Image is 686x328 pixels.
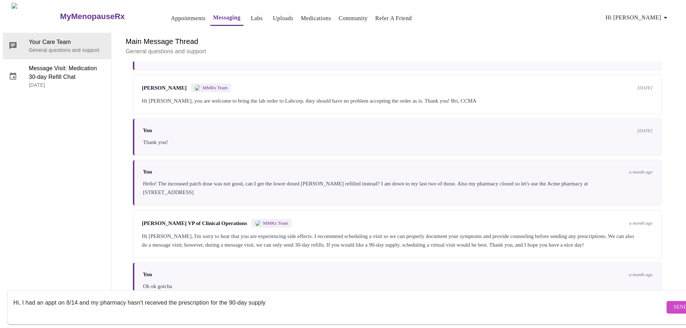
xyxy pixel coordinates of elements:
span: Your Care Team [29,38,105,46]
button: Messaging [210,10,243,26]
span: [PERSON_NAME] VP of Clinical Operations [142,220,247,226]
span: You [143,127,152,134]
span: a month ago [629,272,653,278]
div: Thank you! [143,138,653,147]
textarea: Send a message about your appointment [13,296,665,319]
p: General questions and support [29,46,105,54]
p: General questions and support [126,47,669,56]
a: Uploads [273,13,293,23]
div: Oh ok gotcha [143,282,653,291]
button: Appointments [168,11,209,26]
span: You [143,169,152,175]
a: Messaging [213,13,241,23]
span: Hi [PERSON_NAME] [606,13,670,23]
img: MMRX [255,220,261,226]
div: Hello! The increased patch dose was not good, can I get the lower dosed [PERSON_NAME] refilled in... [143,179,653,197]
button: Hi [PERSON_NAME] [603,10,673,25]
button: Refer a Friend [372,11,415,26]
p: [DATE] [29,81,105,89]
div: Hi [PERSON_NAME], you are welcome to bring the lab order to Labcorp, they should have no problem ... [142,96,653,105]
span: MMRx Team [202,85,228,91]
a: Refer a Friend [375,13,412,23]
span: a month ago [629,220,653,226]
a: MyMenopauseRx [59,4,153,29]
span: You [143,271,152,278]
h6: Main Message Thread [126,36,669,47]
a: Appointments [171,13,206,23]
span: [PERSON_NAME] [142,85,187,91]
a: Medications [301,13,331,23]
span: Message Visit: Medication 30-day Refill Chat [29,64,105,81]
div: Message Visit: Medication 30-day Refill Chat[DATE] [3,59,111,94]
a: Labs [251,13,263,23]
img: MMRX [194,85,200,91]
span: [DATE] [637,85,653,91]
span: MMRx Team [263,220,288,226]
div: Your Care TeamGeneral questions and support [3,33,111,59]
button: Community [336,11,371,26]
a: Community [339,13,368,23]
span: a month ago [629,169,653,175]
button: Labs [245,11,268,26]
button: Medications [298,11,334,26]
div: Hi [PERSON_NAME], I'm sorry to hear that you are experiencing side effects. I recommend schedulin... [142,232,653,249]
span: [DATE] [637,128,653,134]
button: Uploads [270,11,296,26]
img: MyMenopauseRx Logo [12,3,59,30]
h3: MyMenopauseRx [60,12,125,21]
